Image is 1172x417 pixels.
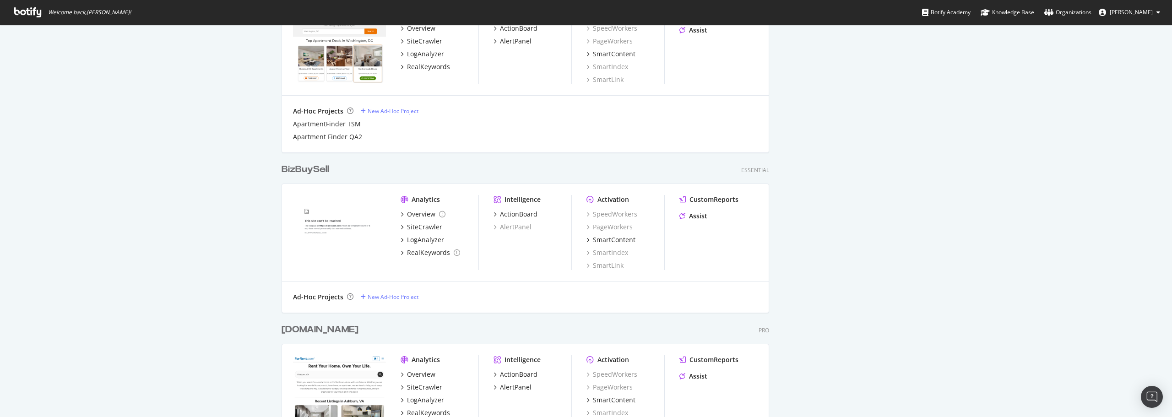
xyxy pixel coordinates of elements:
[401,248,460,257] a: RealKeywords
[593,49,635,59] div: SmartContent
[494,222,532,232] a: AlertPanel
[407,62,450,71] div: RealKeywords
[586,222,633,232] a: PageWorkers
[401,222,442,232] a: SiteCrawler
[407,24,435,33] div: Overview
[401,235,444,244] a: LogAnalyzer
[412,355,440,364] div: Analytics
[401,383,442,392] a: SiteCrawler
[689,355,738,364] div: CustomReports
[282,163,333,176] a: BizBuySell
[586,210,637,219] a: SpeedWorkers
[48,9,131,16] span: Welcome back, [PERSON_NAME] !
[689,26,707,35] div: Assist
[401,395,444,405] a: LogAnalyzer
[401,37,442,46] a: SiteCrawler
[689,372,707,381] div: Assist
[1110,8,1153,16] span: Phil Mastroianni
[759,326,769,334] div: Pro
[293,119,361,129] a: ApartmentFinder TSM
[593,235,635,244] div: SmartContent
[586,49,635,59] a: SmartContent
[282,163,329,176] div: BizBuySell
[679,355,738,364] a: CustomReports
[1091,5,1167,20] button: [PERSON_NAME]
[586,62,628,71] a: SmartIndex
[505,355,541,364] div: Intelligence
[494,383,532,392] a: AlertPanel
[586,24,637,33] a: SpeedWorkers
[368,107,418,115] div: New Ad-Hoc Project
[679,211,707,221] a: Assist
[597,355,629,364] div: Activation
[407,383,442,392] div: SiteCrawler
[586,370,637,379] a: SpeedWorkers
[494,370,537,379] a: ActionBoard
[368,293,418,301] div: New Ad-Hoc Project
[586,235,635,244] a: SmartContent
[586,37,633,46] a: PageWorkers
[282,323,358,336] div: [DOMAIN_NAME]
[407,235,444,244] div: LogAnalyzer
[407,248,450,257] div: RealKeywords
[401,49,444,59] a: LogAnalyzer
[407,210,435,219] div: Overview
[679,372,707,381] a: Assist
[586,395,635,405] a: SmartContent
[741,166,769,174] div: Essential
[494,24,537,33] a: ActionBoard
[401,24,435,33] a: Overview
[679,195,738,204] a: CustomReports
[981,8,1034,17] div: Knowledge Base
[1044,8,1091,17] div: Organizations
[293,107,343,116] div: Ad-Hoc Projects
[401,210,445,219] a: Overview
[361,107,418,115] a: New Ad-Hoc Project
[505,195,541,204] div: Intelligence
[293,132,362,141] a: Apartment Finder QA2
[494,210,537,219] a: ActionBoard
[407,370,435,379] div: Overview
[586,75,624,84] a: SmartLink
[500,210,537,219] div: ActionBoard
[412,195,440,204] div: Analytics
[282,323,362,336] a: [DOMAIN_NAME]
[293,292,343,302] div: Ad-Hoc Projects
[407,49,444,59] div: LogAnalyzer
[500,383,532,392] div: AlertPanel
[500,370,537,379] div: ActionBoard
[689,211,707,221] div: Assist
[586,248,628,257] a: SmartIndex
[689,195,738,204] div: CustomReports
[593,395,635,405] div: SmartContent
[407,222,442,232] div: SiteCrawler
[361,293,418,301] a: New Ad-Hoc Project
[500,37,532,46] div: AlertPanel
[401,370,435,379] a: Overview
[293,195,386,269] img: bizbuysell.com
[922,8,971,17] div: Botify Academy
[401,62,450,71] a: RealKeywords
[494,37,532,46] a: AlertPanel
[597,195,629,204] div: Activation
[1141,386,1163,408] div: Open Intercom Messenger
[679,26,707,35] a: Assist
[407,395,444,405] div: LogAnalyzer
[586,383,633,392] a: PageWorkers
[407,37,442,46] div: SiteCrawler
[293,9,386,83] img: apartmentfinder.com
[586,261,624,270] a: SmartLink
